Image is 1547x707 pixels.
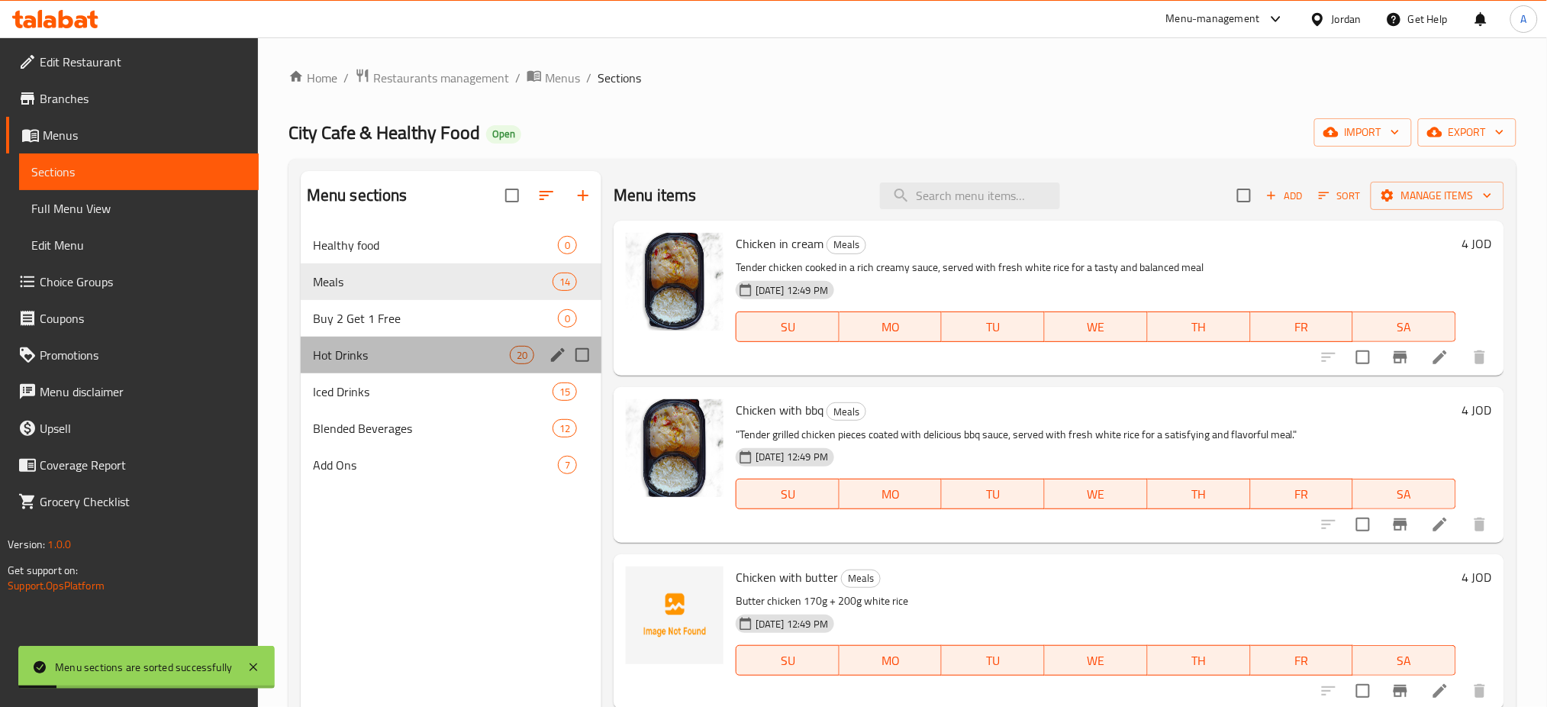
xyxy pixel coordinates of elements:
[1347,675,1379,707] span: Select to update
[1347,341,1379,373] span: Select to update
[1166,10,1260,28] div: Menu-management
[1359,650,1450,672] span: SA
[301,410,601,447] div: Blended Beverages12
[301,373,601,410] div: Iced Drinks15
[1462,233,1492,254] h6: 4 JOD
[1257,316,1348,338] span: FR
[8,576,105,596] a: Support.OpsPlatform
[743,483,833,505] span: SU
[1148,645,1251,676] button: TH
[31,163,247,181] span: Sections
[736,232,823,255] span: Chicken in cream
[842,570,880,587] span: Meals
[313,346,510,364] span: Hot Drinks
[1260,184,1309,208] button: Add
[1431,348,1449,366] a: Edit menu item
[749,617,834,631] span: [DATE] 12:49 PM
[546,344,569,366] button: edit
[1257,483,1348,505] span: FR
[948,316,1039,338] span: TU
[736,312,840,342] button: SU
[1431,515,1449,534] a: Edit menu item
[1148,312,1251,342] button: TH
[1045,645,1148,676] button: WE
[31,199,247,218] span: Full Menu View
[6,373,259,410] a: Menu disclaimer
[736,258,1456,277] p: Tender chicken cooked in a rich creamy sauce, served with fresh white rice for a tasty and balanc...
[6,263,259,300] a: Choice Groups
[301,447,601,483] div: Add Ons7
[736,592,1456,611] p: Butter chicken 170g + 200g white rice
[6,410,259,447] a: Upsell
[40,419,247,437] span: Upsell
[528,177,565,214] span: Sort sections
[40,309,247,328] span: Coupons
[313,456,558,474] span: Add Ons
[942,479,1045,509] button: TU
[1045,479,1148,509] button: WE
[1051,483,1142,505] span: WE
[515,69,521,87] li: /
[1251,312,1354,342] button: FR
[1383,186,1492,205] span: Manage items
[6,44,259,80] a: Edit Restaurant
[948,483,1039,505] span: TU
[1260,184,1309,208] span: Add item
[510,346,534,364] div: items
[846,316,936,338] span: MO
[313,383,553,401] span: Iced Drinks
[313,419,553,437] span: Blended Beverages
[626,233,724,331] img: Chicken in cream
[1430,123,1504,142] span: export
[1228,179,1260,211] span: Select section
[373,69,509,87] span: Restaurants management
[6,80,259,117] a: Branches
[827,402,866,421] div: Meals
[40,346,247,364] span: Promotions
[288,68,1516,88] nav: breadcrumb
[31,236,247,254] span: Edit Menu
[19,190,259,227] a: Full Menu View
[1462,339,1498,376] button: delete
[1326,123,1400,142] span: import
[288,69,337,87] a: Home
[527,68,580,88] a: Menus
[553,273,577,291] div: items
[1051,316,1142,338] span: WE
[40,383,247,401] span: Menu disclaimer
[545,69,580,87] span: Menus
[1332,11,1362,27] div: Jordan
[553,419,577,437] div: items
[827,403,865,421] span: Meals
[565,177,601,214] button: Add section
[1359,483,1450,505] span: SA
[559,312,576,326] span: 0
[736,399,823,421] span: Chicken with bbq
[1371,182,1504,210] button: Manage items
[1319,187,1361,205] span: Sort
[8,560,78,580] span: Get support on:
[840,645,943,676] button: MO
[8,534,45,554] span: Version:
[40,53,247,71] span: Edit Restaurant
[40,456,247,474] span: Coverage Report
[743,316,833,338] span: SU
[55,659,232,676] div: Menu sections are sorted successfully
[749,450,834,464] span: [DATE] 12:49 PM
[749,283,834,298] span: [DATE] 12:49 PM
[846,483,936,505] span: MO
[288,115,480,150] span: City Cafe & Healthy Food
[1382,339,1419,376] button: Branch-specific-item
[301,227,601,263] div: Healthy food0
[1315,184,1365,208] button: Sort
[313,236,558,254] span: Healthy food
[553,275,576,289] span: 14
[559,458,576,473] span: 7
[1353,645,1456,676] button: SA
[626,567,724,664] img: Chicken with butter
[47,534,71,554] span: 1.0.0
[614,184,697,207] h2: Menu items
[301,300,601,337] div: Buy 2 Get 1 Free0
[343,69,349,87] li: /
